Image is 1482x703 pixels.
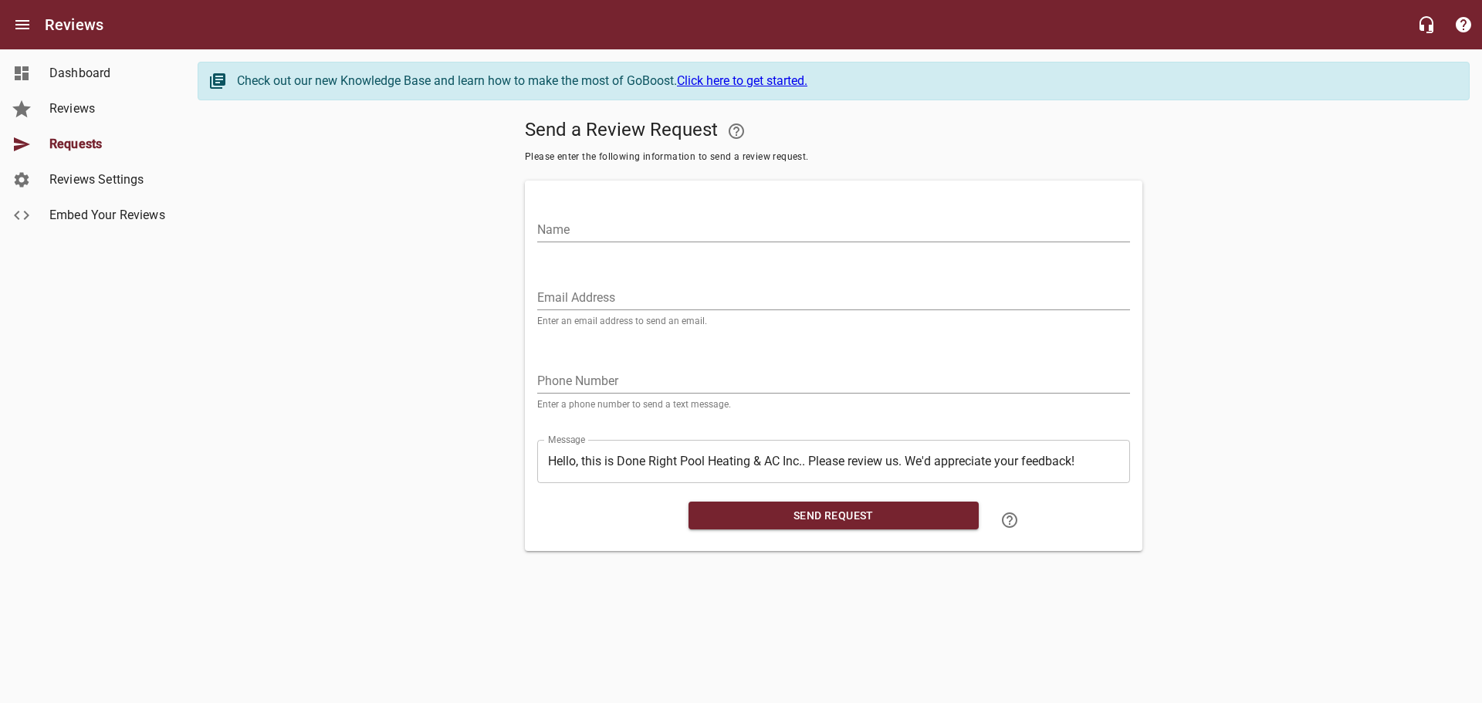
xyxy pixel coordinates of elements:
[525,113,1142,150] h5: Send a Review Request
[49,206,167,225] span: Embed Your Reviews
[49,171,167,189] span: Reviews Settings
[45,12,103,37] h6: Reviews
[701,506,966,526] span: Send Request
[1445,6,1482,43] button: Support Portal
[537,316,1130,326] p: Enter an email address to send an email.
[49,100,167,118] span: Reviews
[537,400,1130,409] p: Enter a phone number to send a text message.
[677,73,807,88] a: Click here to get started.
[4,6,41,43] button: Open drawer
[991,502,1028,539] a: Learn how to "Send a Review Request"
[689,502,979,530] button: Send Request
[1408,6,1445,43] button: Live Chat
[49,64,167,83] span: Dashboard
[237,72,1453,90] div: Check out our new Knowledge Base and learn how to make the most of GoBoost.
[525,150,1142,165] span: Please enter the following information to send a review request.
[718,113,755,150] a: Your Google or Facebook account must be connected to "Send a Review Request"
[49,135,167,154] span: Requests
[548,454,1119,468] textarea: Hello, this is Done Right Pool Heating & AC Inc.. Please review us. We'd appreciate your feedback!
